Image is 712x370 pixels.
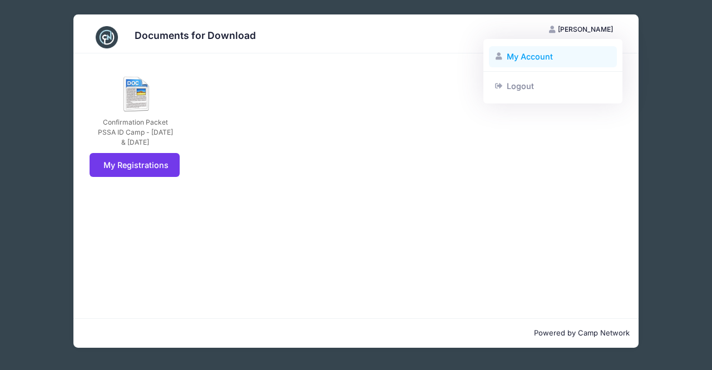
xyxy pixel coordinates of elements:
[489,75,617,96] a: Logout
[483,39,622,104] div: [PERSON_NAME]
[82,328,630,339] p: Powered by Camp Network
[90,153,180,177] a: My Registrations
[96,26,118,48] img: CampNetwork
[119,76,155,112] img: ico_doc.png
[98,117,173,147] div: Confirmation Packet PSSA ID Camp - [DATE] & [DATE]
[135,29,256,41] h3: Documents for Download
[558,25,613,33] span: [PERSON_NAME]
[539,20,622,39] button: [PERSON_NAME]
[489,46,617,67] a: My Account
